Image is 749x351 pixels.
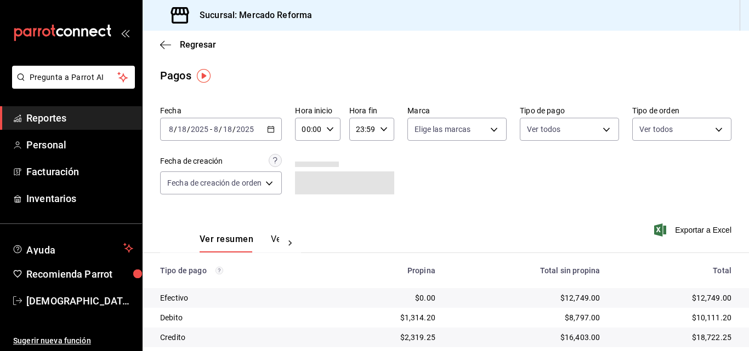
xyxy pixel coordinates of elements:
[656,223,731,237] button: Exportar a Excel
[520,107,619,114] label: Tipo de pago
[121,28,129,37] button: open_drawer_menu
[453,332,600,343] div: $16,403.00
[617,266,731,275] div: Total
[453,266,600,275] div: Total sin propina
[167,177,262,188] span: Fecha de creación de orden
[160,266,323,275] div: Tipo de pago
[160,292,323,303] div: Efectivo
[219,125,222,134] span: /
[8,79,135,91] a: Pregunta a Parrot AI
[160,39,216,50] button: Regresar
[213,125,219,134] input: --
[617,332,731,343] div: $18,722.25
[26,191,133,206] span: Inventarios
[13,335,133,347] span: Sugerir nueva función
[26,241,119,255] span: Ayuda
[160,332,323,343] div: Credito
[215,267,223,274] svg: Los pagos realizados con Pay y otras terminales son montos brutos.
[295,107,340,114] label: Hora inicio
[190,125,209,134] input: ----
[160,107,282,114] label: Fecha
[26,267,133,281] span: Recomienda Parrot
[200,234,279,252] div: navigation tabs
[617,312,731,323] div: $10,111.20
[341,332,435,343] div: $2,319.25
[26,137,133,152] span: Personal
[341,266,435,275] div: Propina
[271,234,312,252] button: Ver pagos
[341,292,435,303] div: $0.00
[341,312,435,323] div: $1,314.20
[168,125,174,134] input: --
[632,107,731,114] label: Tipo de orden
[349,107,394,114] label: Hora fin
[160,156,223,167] div: Fecha de creación
[210,125,212,134] span: -
[26,294,133,308] span: [DEMOGRAPHIC_DATA] De la [PERSON_NAME]
[232,125,236,134] span: /
[453,312,600,323] div: $8,797.00
[187,125,190,134] span: /
[407,107,507,114] label: Marca
[191,9,312,22] h3: Sucursal: Mercado Reforma
[453,292,600,303] div: $12,749.00
[180,39,216,50] span: Regresar
[197,69,211,83] img: Tooltip marker
[223,125,232,134] input: --
[26,111,133,125] span: Reportes
[174,125,177,134] span: /
[617,292,731,303] div: $12,749.00
[177,125,187,134] input: --
[200,234,253,252] button: Ver resumen
[160,312,323,323] div: Debito
[236,125,254,134] input: ----
[527,124,560,135] span: Ver todos
[415,124,470,135] span: Elige las marcas
[639,124,673,135] span: Ver todos
[12,66,135,89] button: Pregunta a Parrot AI
[30,72,118,83] span: Pregunta a Parrot AI
[26,164,133,179] span: Facturación
[160,67,191,84] div: Pagos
